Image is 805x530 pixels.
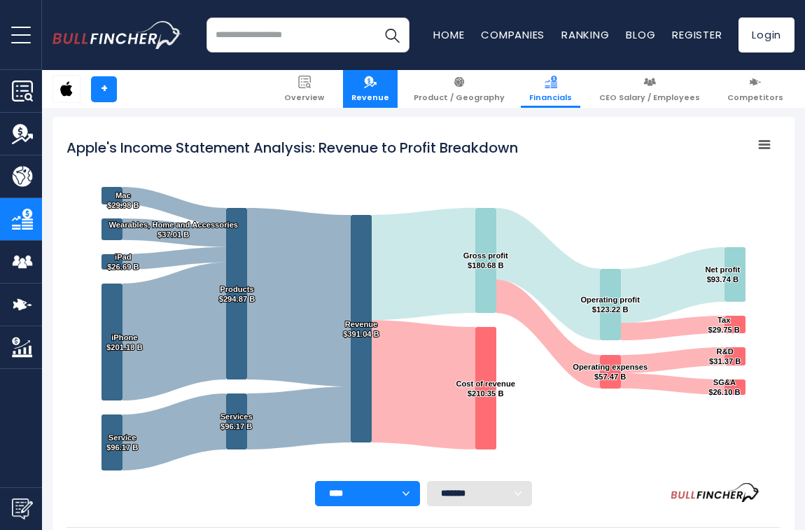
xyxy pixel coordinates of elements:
text: Revenue $391.04 B [343,320,379,338]
a: Ranking [561,27,609,42]
text: Gross profit $180.68 B [463,251,508,270]
a: Overview [276,70,332,108]
a: Register [672,27,722,42]
span: Overview [284,92,324,102]
text: Cost of revenue $210.35 B [456,379,515,398]
span: Product / Geography [414,92,505,102]
tspan: Apple's Income Statement Analysis: Revenue to Profit Breakdown [66,138,518,158]
text: Services $96.17 B [220,412,253,431]
span: CEO Salary / Employees [599,92,700,102]
a: Revenue [343,70,398,108]
text: Net profit $93.74 B [705,265,740,284]
text: Tax $29.75 B [708,316,740,334]
a: Companies [481,27,545,42]
text: Operating expenses $57.47 B [573,363,647,381]
button: Search [374,18,409,53]
svg: Apple's Income Statement Analysis: Revenue to Profit Breakdown [66,131,780,481]
a: Go to homepage [52,21,203,48]
text: Operating profit $123.22 B [580,295,640,314]
text: Products $294.87 B [219,285,255,303]
a: Competitors [719,70,792,108]
a: Financials [521,70,580,108]
text: SG&A $26.10 B [708,378,740,396]
span: Financials [529,92,572,102]
text: R&D $31.37 B [709,347,741,365]
span: Competitors [727,92,783,102]
text: Mac $29.98 B [107,191,139,209]
text: iPad $26.69 B [107,253,139,271]
a: Home [433,27,464,42]
a: Product / Geography [405,70,513,108]
text: iPhone $201.18 B [106,333,143,351]
text: Service $96.17 B [106,433,138,452]
a: + [91,76,117,102]
img: bullfincher logo [52,21,182,48]
img: AAPL logo [53,76,80,102]
span: Revenue [351,92,389,102]
a: CEO Salary / Employees [591,70,708,108]
a: Login [738,18,794,53]
a: Blog [626,27,655,42]
text: Wearables, Home and Accessories $37.01 B [108,221,238,239]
